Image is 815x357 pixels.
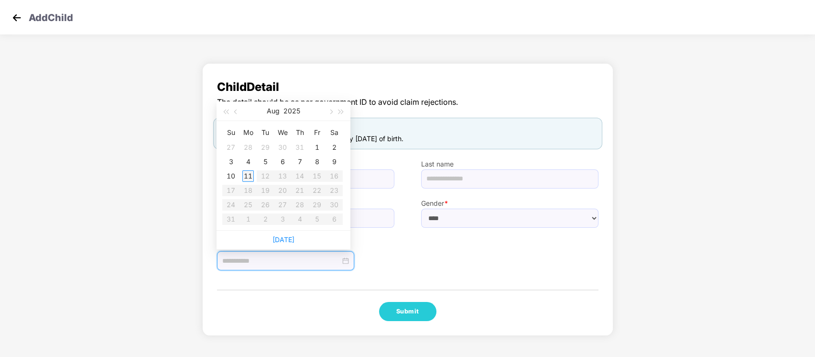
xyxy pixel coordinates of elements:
th: Tu [257,125,274,140]
label: Last name [421,159,598,169]
div: 5 [260,156,271,167]
td: 2025-08-02 [326,140,343,155]
div: 1 [311,142,323,153]
button: Submit [379,302,436,321]
td: 2025-08-04 [239,155,257,169]
div: 4 [242,156,254,167]
td: 2025-07-31 [291,140,308,155]
p: Add Child [29,11,73,22]
td: 2025-08-06 [274,155,291,169]
td: 2025-08-05 [257,155,274,169]
div: 28 [242,142,254,153]
td: 2025-07-29 [257,140,274,155]
div: 10 [225,170,237,182]
td: 2025-07-28 [239,140,257,155]
img: svg+xml;base64,PHN2ZyB4bWxucz0iaHR0cDovL3d3dy53My5vcmcvMjAwMC9zdmciIHdpZHRoPSIzMCIgaGVpZ2h0PSIzMC... [10,11,24,25]
div: 2 [328,142,340,153]
td: 2025-08-11 [239,169,257,183]
div: 11 [242,170,254,182]
td: 2025-08-01 [308,140,326,155]
span: Child Detail [217,78,598,96]
div: 7 [294,156,305,167]
div: 3 [225,156,237,167]
td: 2025-07-27 [222,140,239,155]
td: 2025-08-08 [308,155,326,169]
td: 2025-07-30 [274,140,291,155]
td: 2025-08-10 [222,169,239,183]
button: 2025 [283,101,300,121]
label: Gender [421,198,598,209]
div: 27 [225,142,237,153]
th: We [274,125,291,140]
div: 31 [294,142,305,153]
div: 30 [277,142,288,153]
button: Aug [267,101,280,121]
div: 6 [277,156,288,167]
th: Su [222,125,239,140]
div: 8 [311,156,323,167]
a: [DATE] [272,235,294,244]
td: 2025-08-09 [326,155,343,169]
th: Fr [308,125,326,140]
td: 2025-08-03 [222,155,239,169]
td: 2025-08-07 [291,155,308,169]
span: The detail should be as per government ID to avoid claim rejections. [217,96,598,108]
th: Th [291,125,308,140]
div: 29 [260,142,271,153]
div: 9 [328,156,340,167]
th: Sa [326,125,343,140]
th: Mo [239,125,257,140]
